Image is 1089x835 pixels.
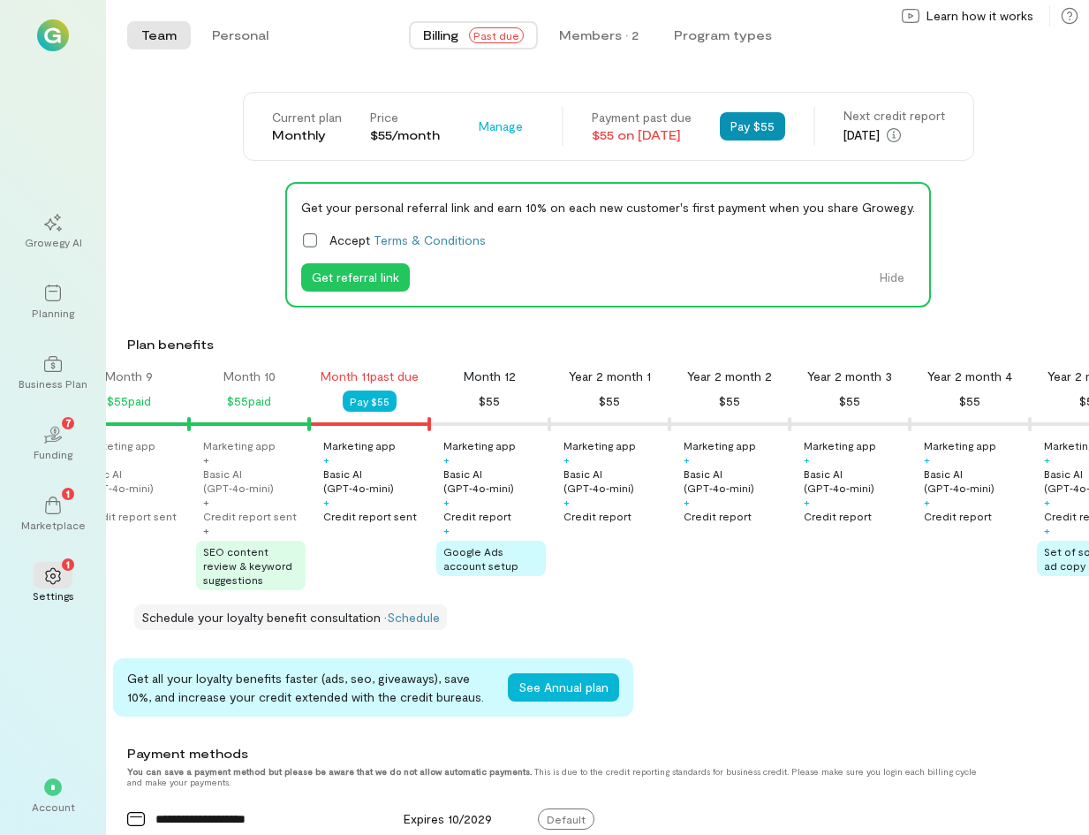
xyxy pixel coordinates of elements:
[83,438,155,452] div: Marketing app
[684,467,786,495] div: Basic AI (GPT‑4o‑mini)
[105,368,153,385] div: Month 9
[21,200,85,263] a: Growegy AI
[203,438,276,452] div: Marketing app
[569,368,651,385] div: Year 2 month 1
[198,21,283,49] button: Personal
[343,391,397,412] button: Pay $55
[469,27,524,43] span: Past due
[599,391,620,412] div: $55
[203,452,209,467] div: +
[804,438,876,452] div: Marketing app
[272,109,342,126] div: Current plan
[869,263,915,292] button: Hide
[1044,523,1050,537] div: +
[323,495,329,509] div: +
[404,811,492,826] span: Expires 10/2029
[370,109,440,126] div: Price
[21,553,85,617] a: Settings
[66,485,70,501] span: 1
[563,509,631,523] div: Credit report
[203,545,292,586] span: SEO content review & keyword suggestions
[443,523,450,537] div: +
[329,231,486,249] span: Accept
[538,808,594,830] span: Default
[374,232,486,247] a: Terms & Conditions
[321,368,419,385] div: Month 11 past due
[843,107,945,125] div: Next credit report
[804,495,810,509] div: +
[66,556,70,572] span: 1
[924,509,992,523] div: Credit report
[83,509,177,523] div: Credit report sent
[684,452,690,467] div: +
[443,452,450,467] div: +
[927,368,1012,385] div: Year 2 month 4
[127,766,532,777] strong: You can save a payment method but please be aware that we do not allow automatic payments.
[141,610,387,625] span: Schedule your loyalty benefit consultation ·
[1044,452,1050,467] div: +
[301,263,410,292] button: Get referral link
[127,669,494,706] div: Get all your loyalty benefits faster (ads, seo, giveaways), save 10%, and increase your credit ex...
[563,495,570,509] div: +
[684,495,690,509] div: +
[563,467,666,495] div: Basic AI (GPT‑4o‑mini)
[21,764,85,828] div: *Account
[21,341,85,405] a: Business Plan
[423,27,458,44] span: Billing
[19,376,87,391] div: Business Plan
[443,438,516,452] div: Marketing app
[839,391,860,412] div: $55
[32,306,74,320] div: Planning
[468,112,533,140] button: Manage
[1044,495,1050,509] div: +
[592,109,692,126] div: Payment past due
[660,21,786,49] button: Program types
[684,509,752,523] div: Credit report
[959,391,980,412] div: $55
[592,126,692,144] div: $55 on [DATE]
[387,610,440,625] a: Schedule
[804,509,872,523] div: Credit report
[370,126,440,144] div: $55/month
[924,452,930,467] div: +
[687,368,772,385] div: Year 2 month 2
[33,588,74,603] div: Settings
[227,391,271,412] div: $55 paid
[127,766,986,787] div: This is due to the credit reporting standards for business credit. Please make sure you login eac...
[924,438,996,452] div: Marketing app
[479,118,523,135] span: Manage
[464,368,516,385] div: Month 12
[203,523,209,537] div: +
[720,112,785,140] button: Pay $55
[807,368,892,385] div: Year 2 month 3
[479,391,500,412] div: $55
[563,452,570,467] div: +
[203,467,306,495] div: Basic AI (GPT‑4o‑mini)
[127,336,1082,353] div: Plan benefits
[25,235,82,249] div: Growegy AI
[127,21,191,49] button: Team
[719,391,740,412] div: $55
[21,412,85,475] a: Funding
[34,447,72,461] div: Funding
[32,800,75,814] div: Account
[107,391,151,412] div: $55 paid
[127,745,986,763] div: Payment methods
[443,467,546,495] div: Basic AI (GPT‑4o‑mini)
[508,673,619,702] button: See Annual plan
[21,270,85,334] a: Planning
[323,509,417,523] div: Credit report sent
[301,198,915,216] div: Get your personal referral link and earn 10% on each new customer's first payment when you share ...
[323,452,329,467] div: +
[559,27,639,44] div: Members · 2
[843,125,945,146] div: [DATE]
[409,21,538,49] button: BillingPast due
[443,545,518,572] span: Google Ads account setup
[21,518,86,532] div: Marketplace
[804,452,810,467] div: +
[203,509,297,523] div: Credit report sent
[65,414,72,430] span: 7
[926,7,1033,25] span: Learn how it works
[563,438,636,452] div: Marketing app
